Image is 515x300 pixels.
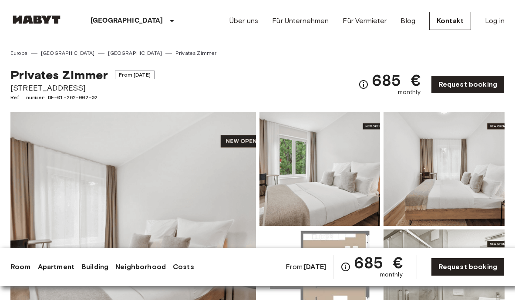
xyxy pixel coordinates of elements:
b: [DATE] [304,263,326,271]
span: 685 € [372,72,421,88]
svg: Check cost overview for full price breakdown. Please note that discounts apply to new joiners onl... [358,79,369,90]
span: Ref. number DE-01-262-002-02 [10,94,155,101]
span: monthly [398,88,421,97]
svg: Check cost overview for full price breakdown. Please note that discounts apply to new joiners onl... [340,262,351,272]
span: From: [286,262,326,272]
img: Habyt [10,15,63,24]
a: [GEOGRAPHIC_DATA] [41,49,95,57]
a: Über uns [229,16,258,26]
a: Kontakt [429,12,471,30]
span: [STREET_ADDRESS] [10,82,155,94]
span: monthly [380,270,403,279]
img: Picture of unit DE-01-262-002-02 [384,112,505,226]
a: Costs [173,262,194,272]
a: Room [10,262,31,272]
a: Neighborhood [115,262,166,272]
a: Apartment [38,262,74,272]
a: Für Unternehmen [272,16,329,26]
span: 685 € [354,255,403,270]
span: From [DATE] [115,71,155,79]
a: Request booking [431,258,505,276]
a: Blog [401,16,415,26]
p: [GEOGRAPHIC_DATA] [91,16,163,26]
a: Log in [485,16,505,26]
a: [GEOGRAPHIC_DATA] [108,49,162,57]
a: Europa [10,49,27,57]
a: Building [81,262,108,272]
a: Für Vermieter [343,16,387,26]
img: Picture of unit DE-01-262-002-02 [259,112,380,226]
a: Privates Zimmer [175,49,216,57]
span: Privates Zimmer [10,67,108,82]
a: Request booking [431,75,505,94]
